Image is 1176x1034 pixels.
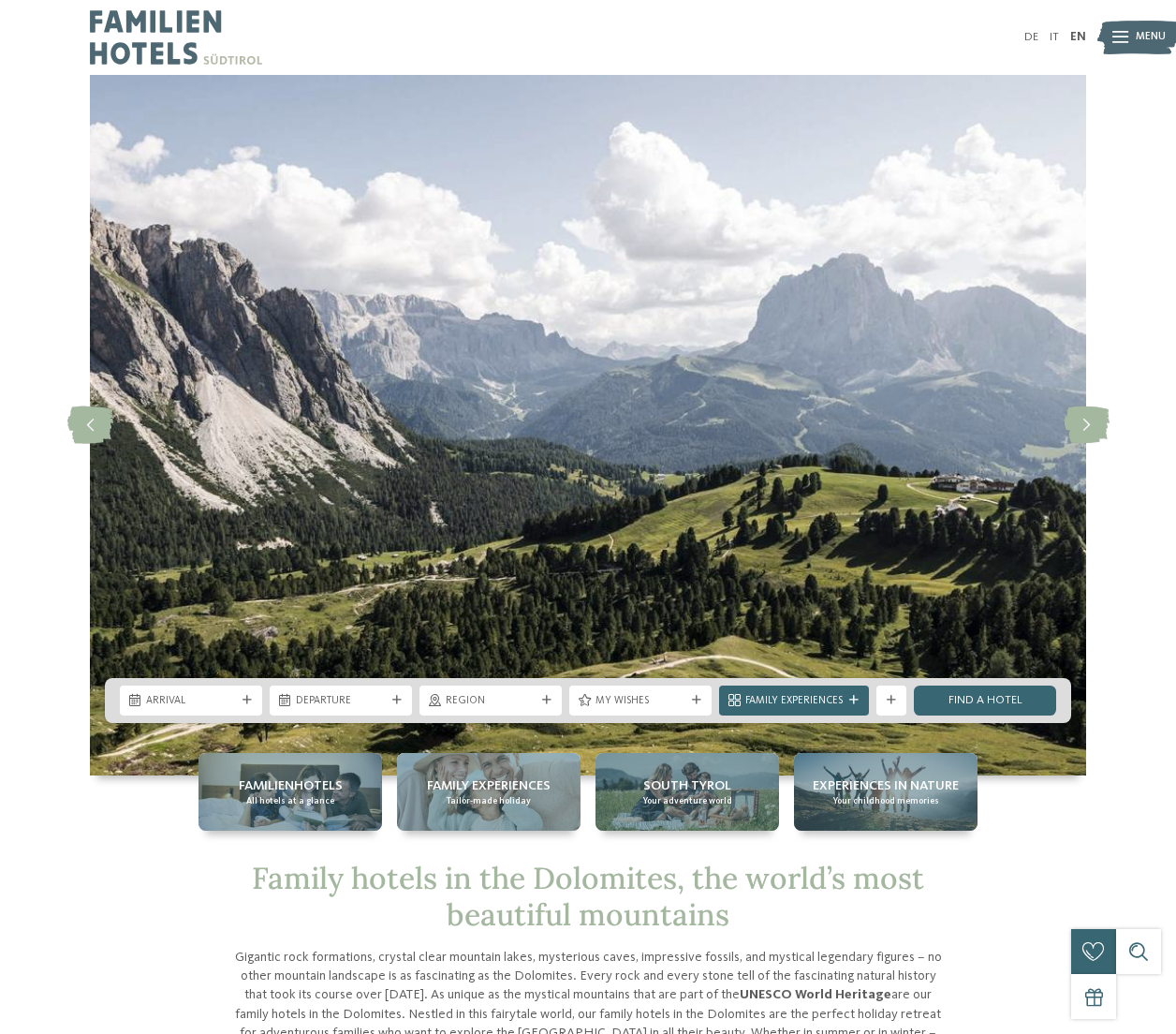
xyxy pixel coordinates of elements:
[90,75,1086,775] img: Family hotels in the Dolomites: Holidays in the realm of the Pale Mountains
[740,988,891,1001] strong: UNESCO World Heritage
[1136,30,1166,45] span: Menu
[914,686,1056,716] a: Find a hotel
[446,694,536,709] span: Region
[643,776,731,795] span: South Tyrol
[1024,31,1038,43] a: DE
[595,694,685,709] span: My wishes
[595,753,779,831] a: Family hotels in the Dolomites: Holidays in the realm of the Pale Mountains South Tyrol Your adve...
[146,694,236,709] span: Arrival
[643,795,732,807] span: Your adventure world
[1050,31,1059,43] a: IT
[252,859,924,933] span: Family hotels in the Dolomites, the world’s most beautiful mountains
[833,795,939,807] span: Your childhood memories
[239,776,343,795] span: Familienhotels
[198,753,382,831] a: Family hotels in the Dolomites: Holidays in the realm of the Pale Mountains Familienhotels All ho...
[447,795,531,807] span: Tailor-made holiday
[296,694,386,709] span: Departure
[397,753,581,831] a: Family hotels in the Dolomites: Holidays in the realm of the Pale Mountains Family Experiences Ta...
[813,776,959,795] span: Experiences in nature
[246,795,334,807] span: All hotels at a glance
[794,753,978,831] a: Family hotels in the Dolomites: Holidays in the realm of the Pale Mountains Experiences in nature...
[745,694,843,709] span: Family Experiences
[427,776,551,795] span: Family Experiences
[1070,31,1086,43] a: EN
